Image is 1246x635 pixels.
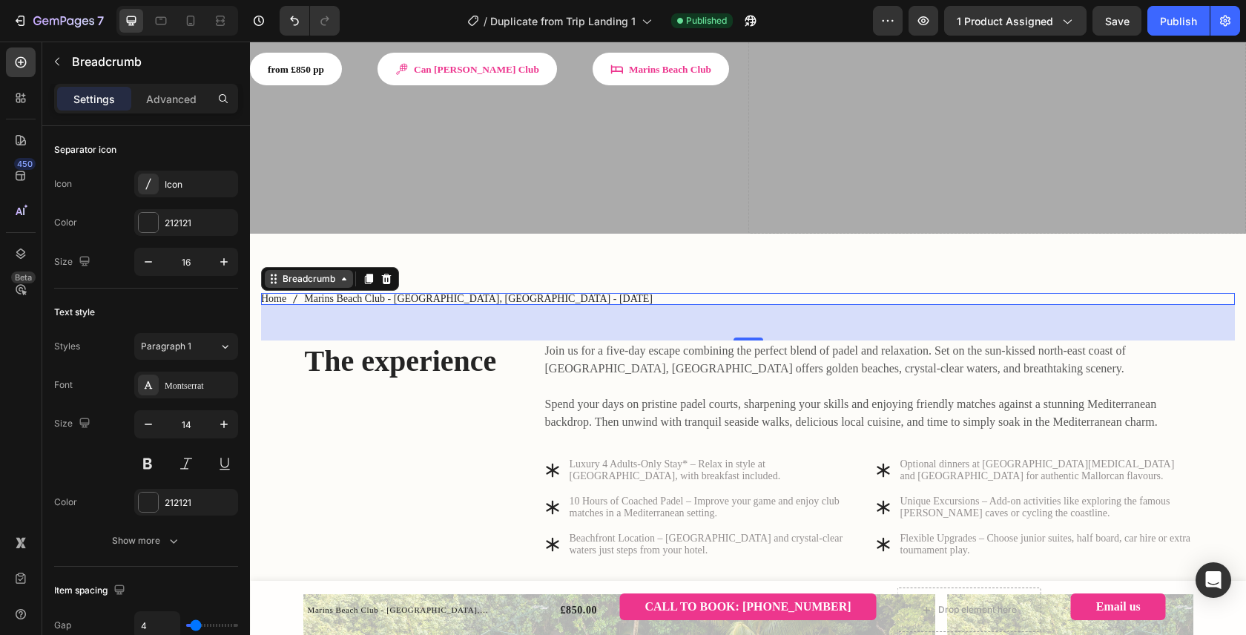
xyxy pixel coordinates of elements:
[54,340,80,353] div: Styles
[650,417,941,441] p: Optional dinners at [GEOGRAPHIC_DATA][MEDICAL_DATA] and [GEOGRAPHIC_DATA] for authentic Mallorcan...
[821,552,916,579] a: Email us
[141,340,191,353] span: Paragraph 1
[1105,15,1130,27] span: Save
[97,12,104,30] p: 7
[1160,13,1197,29] div: Publish
[165,379,234,392] div: Montserrat
[73,91,115,107] p: Settings
[54,252,93,272] div: Size
[1147,6,1210,36] button: Publish
[54,496,77,509] div: Color
[320,417,610,441] p: Luxury 4 Adults-Only Stay* – Relax in style at [GEOGRAPHIC_DATA], with breakfast included.
[54,378,73,392] div: Font
[1196,562,1231,598] div: Open Intercom Messenger
[134,333,238,360] button: Paragraph 1
[54,581,128,601] div: Item spacing
[30,231,88,244] div: Breadcrumb
[72,53,232,70] p: Breadcrumb
[54,143,116,157] div: Separator icon
[54,216,77,229] div: Color
[11,272,36,283] div: Beta
[18,22,74,33] span: from £850 pp
[343,11,479,44] button: <p><span style="font-size:10pt;">Marins Beach Club</span></p>
[54,306,95,319] div: Text style
[54,414,93,434] div: Size
[957,13,1053,29] span: 1 product assigned
[146,91,197,107] p: Advanced
[280,6,340,36] div: Undo/Redo
[165,178,234,191] div: Icon
[164,22,289,33] span: Can [PERSON_NAME] Club
[484,13,487,29] span: /
[6,6,111,36] button: 7
[379,22,461,33] span: Marins Beach Club
[165,217,234,230] div: 212121
[309,559,349,578] div: £850.00
[320,454,610,478] p: 10 Hours of Coached Padel – Improve your game and enjoy club matches in a Mediterranean setting.
[112,533,181,548] div: Show more
[650,491,941,515] p: Flexible Upgrades – Choose junior suites, half board, car hire or extra tournament play.
[54,619,71,632] div: Gap
[490,13,636,29] span: Duplicate from Trip Landing 1
[14,158,36,170] div: 450
[295,356,908,386] span: Spend your days on pristine padel courts, sharpening your skills and enjoying friendly matches ag...
[54,527,238,554] button: Show more
[54,251,403,263] span: Marins Beach Club - [GEOGRAPHIC_DATA], [GEOGRAPHIC_DATA] - [DATE]
[944,6,1087,36] button: 1 product assigned
[11,251,985,263] nav: breadcrumb
[54,177,72,191] div: Icon
[846,558,891,573] p: Email us
[395,558,601,573] p: CALL TO BOOK: [PHONE_NUMBER]
[295,303,876,333] span: Join us for a five-day escape combining the perfect blend of padel and relaxation. Set on the sun...
[1092,6,1141,36] button: Save
[250,42,1246,635] iframe: Design area
[165,496,234,510] div: 212121
[128,11,307,44] button: <p><span style="font-size:10pt;">Can Simo Padel Club</span></p>
[53,299,270,340] h2: The experience
[650,454,941,478] p: Unique Excursions – Add-on activities like exploring the famous [PERSON_NAME] caves or cycling th...
[320,491,610,515] p: Beachfront Location – [GEOGRAPHIC_DATA] and crystal-clear waters just steps from your hotel.
[688,562,767,574] div: Drop element here
[369,552,626,579] a: CALL TO BOOK: [PHONE_NUMBER]
[11,251,36,263] span: Home
[686,14,727,27] span: Published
